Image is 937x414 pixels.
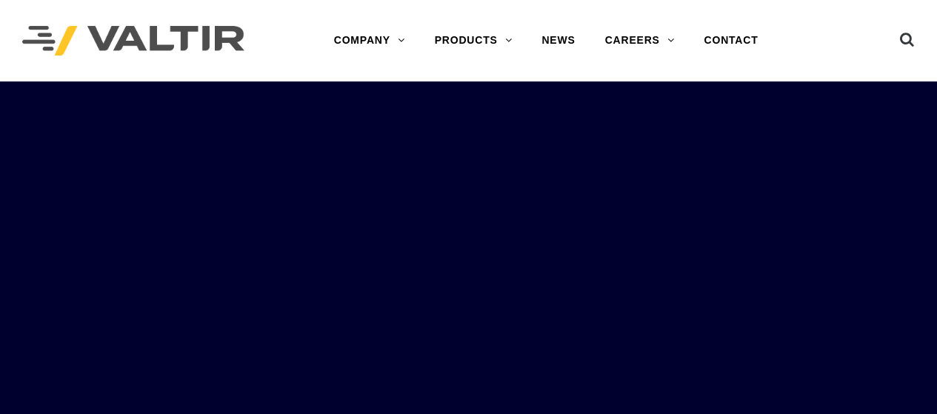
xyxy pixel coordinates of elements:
img: Valtir [22,26,244,56]
a: PRODUCTS [420,26,527,56]
a: COMPANY [319,26,420,56]
a: CONTACT [690,26,773,56]
a: CAREERS [590,26,690,56]
a: NEWS [527,26,590,56]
